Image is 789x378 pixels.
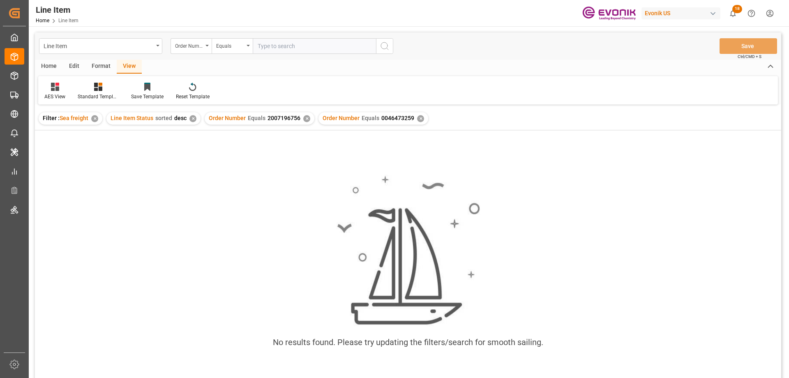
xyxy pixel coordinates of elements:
[641,7,720,19] div: Evonik US
[376,38,393,54] button: search button
[248,115,265,121] span: Equals
[417,115,424,122] div: ✕
[155,115,172,121] span: sorted
[212,38,253,54] button: open menu
[91,115,98,122] div: ✕
[724,4,742,23] button: show 18 new notifications
[362,115,379,121] span: Equals
[36,18,49,23] a: Home
[176,93,210,100] div: Reset Template
[732,5,742,13] span: 18
[171,38,212,54] button: open menu
[720,38,777,54] button: Save
[39,38,162,54] button: open menu
[216,40,244,50] div: Equals
[43,115,60,121] span: Filter :
[85,60,117,74] div: Format
[273,336,543,348] div: No results found. Please try updating the filters/search for smooth sailing.
[117,60,142,74] div: View
[336,175,480,326] img: smooth_sailing.jpeg
[738,53,761,60] span: Ctrl/CMD + S
[36,4,78,16] div: Line Item
[189,115,196,122] div: ✕
[35,60,63,74] div: Home
[60,115,88,121] span: Sea freight
[381,115,414,121] span: 0046473259
[268,115,300,121] span: 2007196756
[175,40,203,50] div: Order Number
[174,115,187,121] span: desc
[323,115,360,121] span: Order Number
[209,115,246,121] span: Order Number
[44,40,153,51] div: Line Item
[111,115,153,121] span: Line Item Status
[63,60,85,74] div: Edit
[131,93,164,100] div: Save Template
[44,93,65,100] div: AES View
[641,5,724,21] button: Evonik US
[303,115,310,122] div: ✕
[253,38,376,54] input: Type to search
[742,4,761,23] button: Help Center
[78,93,119,100] div: Standard Templates
[582,6,636,21] img: Evonik-brand-mark-Deep-Purple-RGB.jpeg_1700498283.jpeg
